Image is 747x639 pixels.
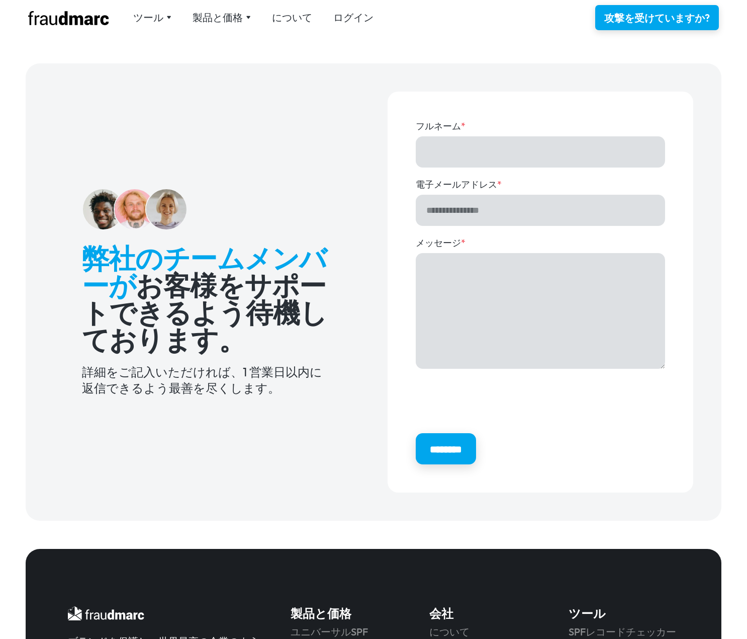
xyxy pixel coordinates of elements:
font: 攻撃を受けていますか? [604,12,710,24]
a: 攻撃を受けていますか? [595,5,719,30]
a: ユニバーサルSPF [291,625,401,639]
div: ツール [133,11,171,25]
iframe: 再キャプチャ [416,379,569,419]
font: ログイン [333,11,374,24]
font: ツール [133,11,163,24]
div: 製品と価格 [193,11,251,25]
form: お問い合わせフォーム [416,120,665,464]
font: 製品と価格 [291,606,351,621]
font: ツール [569,606,606,621]
a: ログイン [333,11,374,25]
font: 会社 [429,606,453,621]
font: 弊社のチームメンバーが [82,241,327,302]
font: メッセージ [416,237,461,249]
a: について [272,11,312,25]
font: について [272,11,312,24]
font: について [429,625,470,638]
font: 製品と価格 [193,11,243,24]
font: フルネーム [416,120,461,132]
font: お客様をサポ​​ートできるよう待機しております。 [82,268,327,357]
font: ユニバーサルSPF [291,625,368,638]
a: SPFレコードチェッカー [569,625,679,639]
a: について [429,625,540,639]
font: SPFレコードチェッカー [569,625,676,638]
font: 詳細をご記入いただければ、1 営業日以内に返信できるよう最善を尽くします。 [82,364,322,395]
font: 電子メールアドレス [416,179,497,190]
